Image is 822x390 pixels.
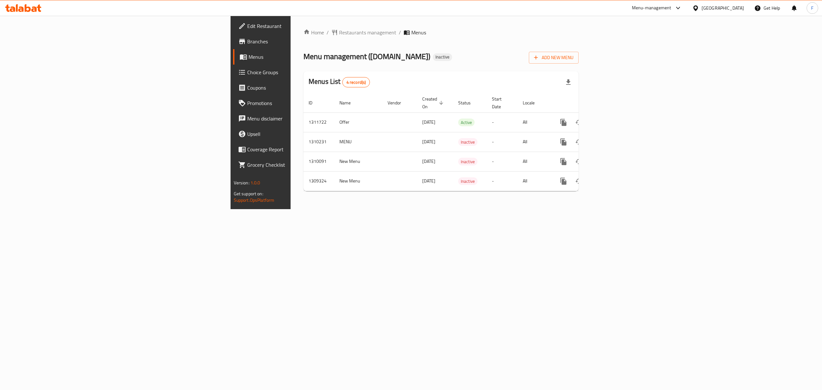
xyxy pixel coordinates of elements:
[309,77,370,87] h2: Menus List
[339,99,359,107] span: Name
[632,4,671,12] div: Menu-management
[233,18,368,34] a: Edit Restaurant
[411,29,426,36] span: Menus
[247,161,363,169] span: Grocery Checklist
[233,111,368,126] a: Menu disclaimer
[571,173,587,189] button: Change Status
[422,118,435,126] span: [DATE]
[529,52,579,64] button: Add New Menu
[233,95,368,111] a: Promotions
[234,179,249,187] span: Version:
[388,99,409,107] span: Vendor
[399,29,401,36] li: /
[233,34,368,49] a: Branches
[247,22,363,30] span: Edit Restaurant
[234,196,275,204] a: Support.OpsPlatform
[551,93,623,113] th: Actions
[534,54,573,62] span: Add New Menu
[433,53,452,61] div: Inactive
[458,178,477,185] span: Inactive
[458,119,475,126] div: Active
[422,137,435,146] span: [DATE]
[247,115,363,122] span: Menu disclaimer
[518,132,551,152] td: All
[556,173,571,189] button: more
[523,99,543,107] span: Locale
[702,4,744,12] div: [GEOGRAPHIC_DATA]
[247,84,363,92] span: Coupons
[233,157,368,173] a: Grocery Checklist
[303,93,623,191] table: enhanced table
[422,95,445,111] span: Created On
[233,80,368,95] a: Coupons
[250,179,260,187] span: 1.0.0
[247,146,363,153] span: Coverage Report
[487,132,518,152] td: -
[571,115,587,130] button: Change Status
[247,38,363,45] span: Branches
[233,126,368,142] a: Upsell
[487,152,518,171] td: -
[556,154,571,169] button: more
[571,154,587,169] button: Change Status
[518,171,551,191] td: All
[571,134,587,150] button: Change Status
[247,68,363,76] span: Choice Groups
[492,95,510,111] span: Start Date
[303,29,579,36] nav: breadcrumb
[309,99,321,107] span: ID
[249,53,363,61] span: Menus
[233,65,368,80] a: Choice Groups
[433,54,452,60] span: Inactive
[518,112,551,132] td: All
[458,99,479,107] span: Status
[556,115,571,130] button: more
[233,49,368,65] a: Menus
[458,158,477,165] span: Inactive
[518,152,551,171] td: All
[458,119,475,126] span: Active
[247,130,363,138] span: Upsell
[487,112,518,132] td: -
[458,138,477,146] span: Inactive
[422,177,435,185] span: [DATE]
[811,4,813,12] span: F
[233,142,368,157] a: Coverage Report
[422,157,435,165] span: [DATE]
[342,77,370,87] div: Total records count
[234,190,263,198] span: Get support on:
[458,177,477,185] div: Inactive
[487,171,518,191] td: -
[556,134,571,150] button: more
[561,75,576,90] div: Export file
[343,79,370,85] span: 4 record(s)
[247,99,363,107] span: Promotions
